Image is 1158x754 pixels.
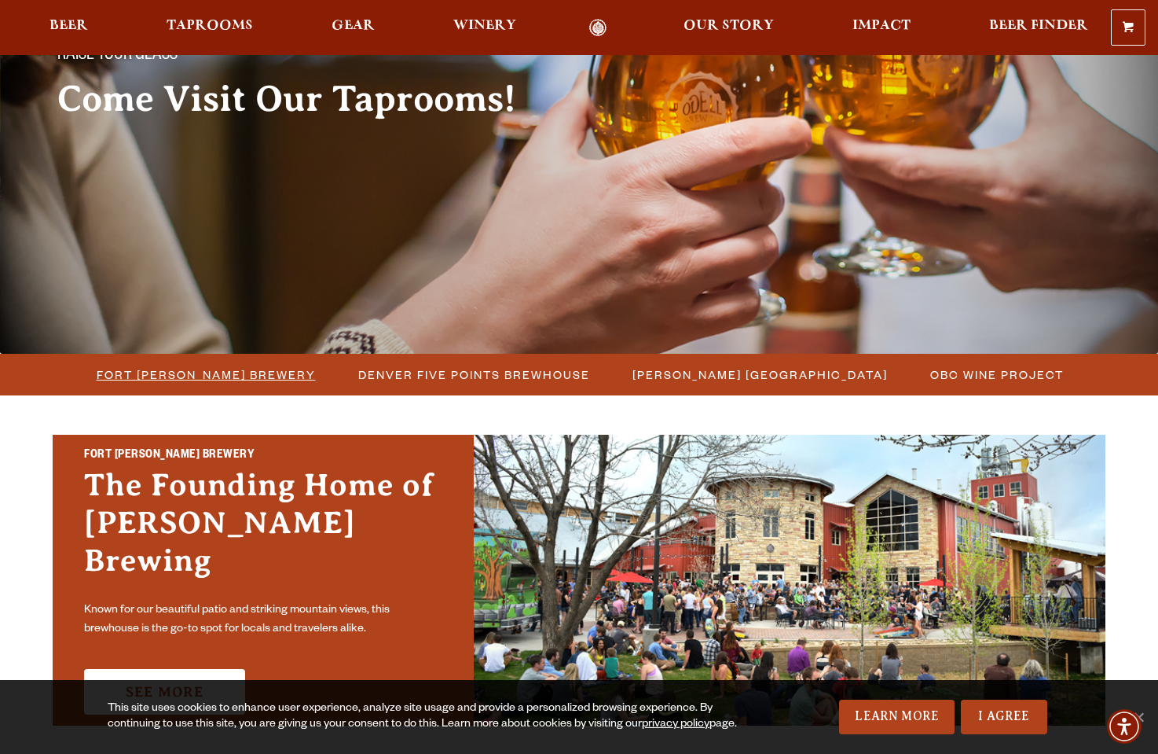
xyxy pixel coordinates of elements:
a: Gear [321,19,385,37]
a: Odell Home [569,19,628,37]
h2: Come Visit Our Taprooms! [57,79,548,119]
div: Accessibility Menu [1107,709,1142,744]
span: OBC Wine Project [930,363,1064,386]
span: [PERSON_NAME] [GEOGRAPHIC_DATA] [632,363,888,386]
a: OBC Wine Project [921,363,1072,386]
a: Impact [842,19,921,37]
span: Denver Five Points Brewhouse [358,363,590,386]
img: Fort Collins Brewery & Taproom' [474,435,1105,726]
a: I Agree [961,700,1047,734]
span: Winery [453,20,516,32]
span: Beer [49,20,88,32]
a: Taprooms [156,19,263,37]
span: Our Story [683,20,774,32]
a: Denver Five Points Brewhouse [349,363,598,386]
h3: The Founding Home of [PERSON_NAME] Brewing [84,466,442,595]
span: Fort [PERSON_NAME] Brewery [97,363,316,386]
p: Known for our beautiful patio and striking mountain views, this brewhouse is the go-to spot for l... [84,601,442,639]
a: Learn More [839,700,955,734]
span: Beer Finder [989,20,1088,32]
div: This site uses cookies to enhance user experience, analyze site usage and provide a personalized ... [108,701,755,733]
a: Beer Finder [979,19,1098,37]
a: Fort [PERSON_NAME] Brewery [87,363,324,386]
span: Raise your glass [57,46,178,67]
h2: Fort [PERSON_NAME] Brewery [84,446,442,466]
a: [PERSON_NAME] [GEOGRAPHIC_DATA] [623,363,896,386]
span: Impact [852,20,911,32]
a: Winery [443,19,526,37]
a: See More [84,669,245,715]
a: privacy policy [642,719,709,731]
a: Beer [39,19,98,37]
a: Our Story [673,19,784,37]
span: Gear [332,20,375,32]
span: Taprooms [167,20,253,32]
